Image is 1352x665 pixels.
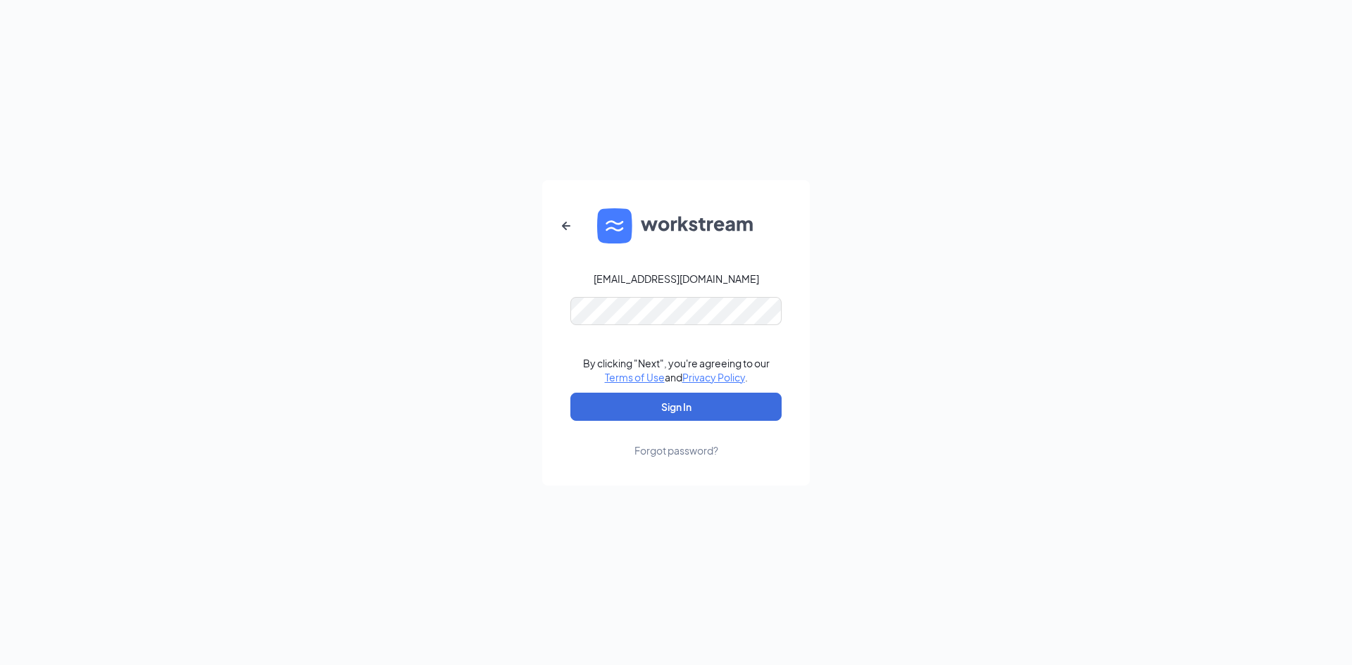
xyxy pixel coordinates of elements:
[634,421,718,457] a: Forgot password?
[570,393,782,421] button: Sign In
[634,443,718,457] div: Forgot password?
[597,208,755,243] img: WS logo and Workstream text
[594,272,759,286] div: [EMAIL_ADDRESS][DOMAIN_NAME]
[583,356,770,384] div: By clicking "Next", you're agreeing to our and .
[682,371,745,384] a: Privacy Policy
[605,371,665,384] a: Terms of Use
[549,209,583,243] button: ArrowLeftNew
[558,217,575,234] svg: ArrowLeftNew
